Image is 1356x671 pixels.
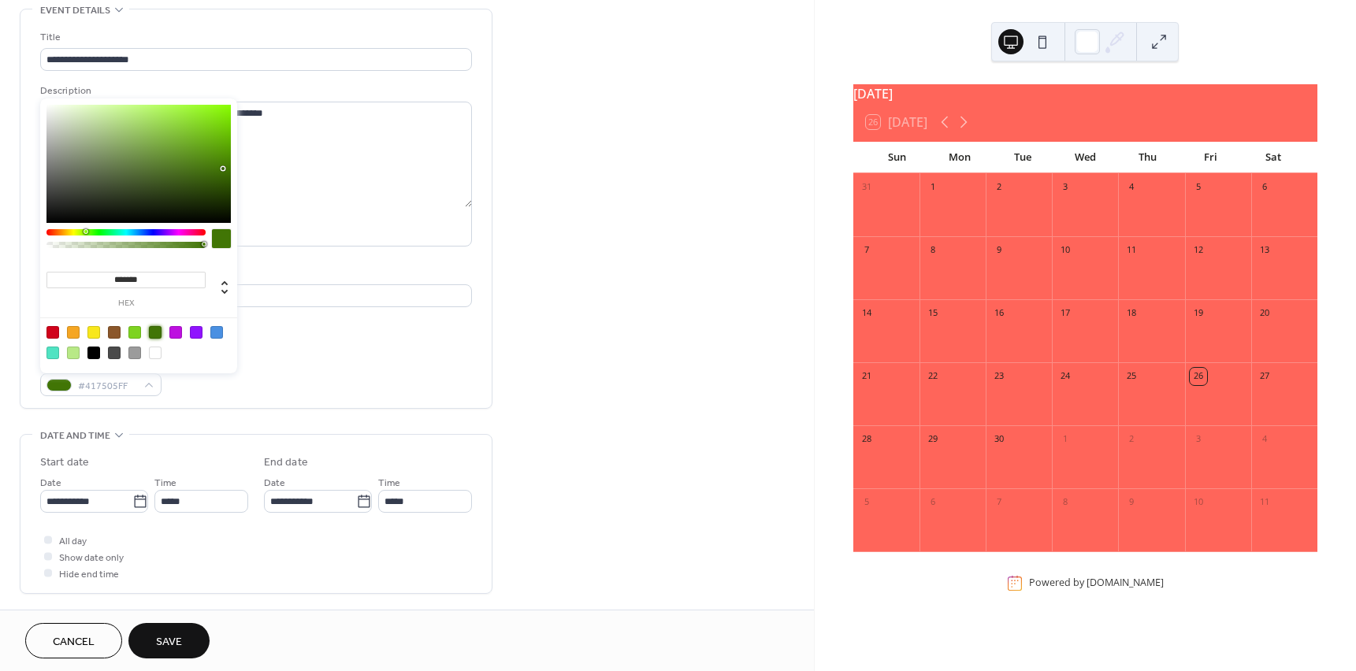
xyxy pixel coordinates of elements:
[990,431,1008,448] div: 30
[264,475,285,491] span: Date
[924,179,942,196] div: 1
[1116,142,1180,173] div: Thu
[190,326,202,339] div: #9013FE
[40,265,469,282] div: Location
[1256,368,1273,385] div: 27
[40,454,89,471] div: Start date
[149,326,162,339] div: #417505
[1190,242,1207,259] div: 12
[990,242,1008,259] div: 9
[858,431,875,448] div: 28
[924,431,942,448] div: 29
[87,326,100,339] div: #F8E71C
[1087,576,1164,589] a: [DOMAIN_NAME]
[1057,179,1074,196] div: 3
[128,623,210,658] button: Save
[1256,431,1273,448] div: 4
[853,84,1317,103] div: [DATE]
[149,347,162,359] div: #FFFFFF
[1190,494,1207,511] div: 10
[924,305,942,322] div: 15
[924,242,942,259] div: 8
[156,634,182,651] span: Save
[40,2,110,19] span: Event details
[858,179,875,196] div: 31
[924,368,942,385] div: 22
[210,326,223,339] div: #4A90E2
[858,368,875,385] div: 21
[1256,242,1273,259] div: 13
[1123,242,1140,259] div: 11
[1057,431,1074,448] div: 1
[1190,431,1207,448] div: 3
[40,475,61,491] span: Date
[59,550,124,566] span: Show date only
[378,475,400,491] span: Time
[990,368,1008,385] div: 23
[1190,305,1207,322] div: 19
[866,142,929,173] div: Sun
[87,347,100,359] div: #000000
[1242,142,1305,173] div: Sat
[59,533,87,550] span: All day
[991,142,1054,173] div: Tue
[1256,179,1273,196] div: 6
[128,347,141,359] div: #9B9B9B
[1123,179,1140,196] div: 4
[46,347,59,359] div: #50E3C2
[1123,494,1140,511] div: 9
[40,83,469,99] div: Description
[1057,368,1074,385] div: 24
[67,347,80,359] div: #B8E986
[1057,305,1074,322] div: 17
[1190,368,1207,385] div: 26
[858,305,875,322] div: 14
[108,326,121,339] div: #8B572A
[990,179,1008,196] div: 2
[53,634,95,651] span: Cancel
[264,454,308,471] div: End date
[59,566,119,583] span: Hide end time
[858,242,875,259] div: 7
[46,299,206,308] label: hex
[1123,368,1140,385] div: 25
[1190,179,1207,196] div: 5
[858,494,875,511] div: 5
[1057,242,1074,259] div: 10
[1180,142,1243,173] div: Fri
[1057,494,1074,511] div: 8
[928,142,991,173] div: Mon
[1029,576,1164,589] div: Powered by
[1123,431,1140,448] div: 2
[154,475,176,491] span: Time
[40,29,469,46] div: Title
[1256,494,1273,511] div: 11
[1123,305,1140,322] div: 18
[108,347,121,359] div: #4A4A4A
[1053,142,1116,173] div: Wed
[25,623,122,658] button: Cancel
[78,378,136,395] span: #417505FF
[128,326,141,339] div: #7ED321
[1256,305,1273,322] div: 20
[40,428,110,444] span: Date and time
[924,494,942,511] div: 6
[169,326,182,339] div: #BD10E0
[990,494,1008,511] div: 7
[990,305,1008,322] div: 16
[67,326,80,339] div: #F5A623
[46,326,59,339] div: #D0021B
